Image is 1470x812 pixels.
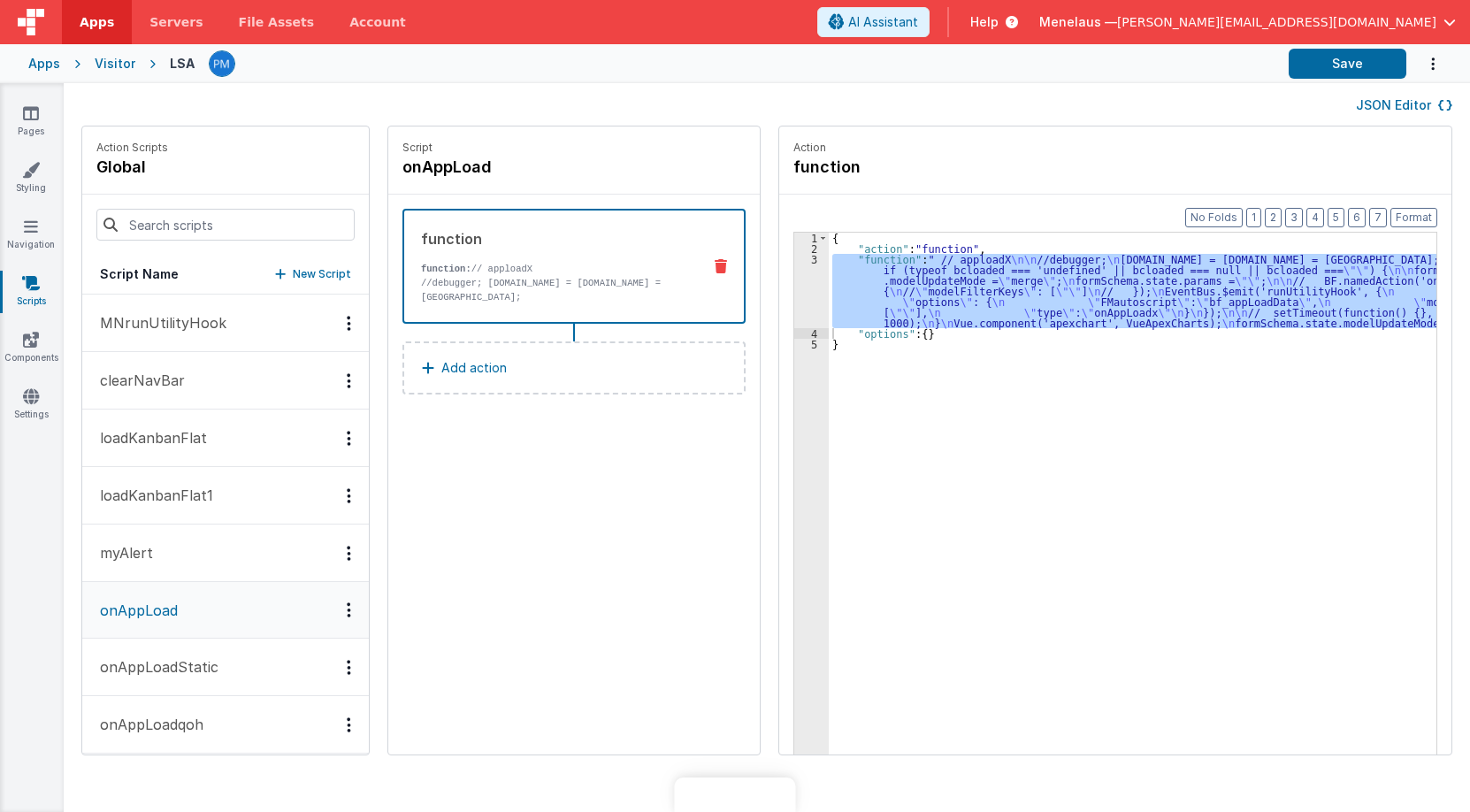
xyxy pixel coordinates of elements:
button: 7 [1369,208,1387,227]
p: onAppLoadStatic [89,656,218,678]
span: File Assets [239,13,315,31]
div: 1 [794,233,829,243]
div: Options [336,546,362,561]
button: 1 [1246,208,1261,227]
p: //debugger; [DOMAIN_NAME] = [DOMAIN_NAME] = [GEOGRAPHIC_DATA]; [421,276,687,304]
h5: Script Name [100,265,179,283]
p: onAppLoad [89,600,178,621]
div: Options [336,373,362,388]
h4: global [96,155,168,180]
button: 4 [1306,208,1324,227]
button: 3 [1285,208,1303,227]
button: 6 [1348,208,1366,227]
span: Help [970,13,999,31]
button: clearNavBar [82,352,369,410]
p: New Script [293,265,351,283]
div: Options [336,431,362,446]
h4: function [793,155,1059,180]
div: Apps [28,55,60,73]
button: JSON Editor [1356,96,1452,114]
button: MNrunUtilityHook [82,295,369,352]
p: clearNavBar [89,370,185,391]
button: onAppLoad [82,582,369,639]
button: 5 [1328,208,1344,227]
span: AI Assistant [848,13,918,31]
button: Add action [402,341,746,395]
div: 5 [794,339,829,349]
button: loadKanbanFlat1 [82,467,369,525]
p: onAppLoadqoh [89,714,203,735]
div: Options [336,602,362,617]
h4: onAppLoad [402,155,668,180]
span: Apps [80,13,114,31]
p: MNrunUtilityHook [89,312,226,333]
span: Servers [149,13,203,31]
button: Menelaus — [PERSON_NAME][EMAIL_ADDRESS][DOMAIN_NAME] [1039,13,1456,31]
button: myAlert [82,525,369,582]
div: Options [336,488,362,503]
button: Format [1390,208,1437,227]
div: Visitor [95,55,135,73]
p: Action [793,141,1437,155]
button: Save [1289,49,1406,79]
p: loadKanbanFlat1 [89,485,213,506]
div: Options [336,717,362,732]
p: Add action [441,357,507,379]
p: myAlert [89,542,153,563]
button: Options [1406,46,1442,82]
div: 2 [794,243,829,254]
div: function [421,228,687,249]
div: 4 [794,328,829,339]
img: a12ed5ba5769bda9d2665f51d2850528 [210,51,234,76]
span: Menelaus — [1039,13,1117,31]
p: // apploadX [421,262,687,276]
div: LSA [170,55,195,73]
span: [PERSON_NAME][EMAIL_ADDRESS][DOMAIN_NAME] [1117,13,1436,31]
strong: function: [421,264,471,274]
button: No Folds [1185,208,1243,227]
div: Options [336,316,362,331]
input: Search scripts [96,209,355,241]
button: AI Assistant [817,7,930,37]
div: 3 [794,254,829,328]
button: New Script [275,265,351,283]
p: Action Scripts [96,141,168,155]
div: Options [336,660,362,675]
button: 2 [1265,208,1282,227]
button: onAppLoadStatic [82,639,369,696]
button: loadKanbanFlat [82,410,369,467]
p: loadKanbanFlat [89,427,207,448]
button: onAppLoadqoh [82,696,369,754]
p: Script [402,141,746,155]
